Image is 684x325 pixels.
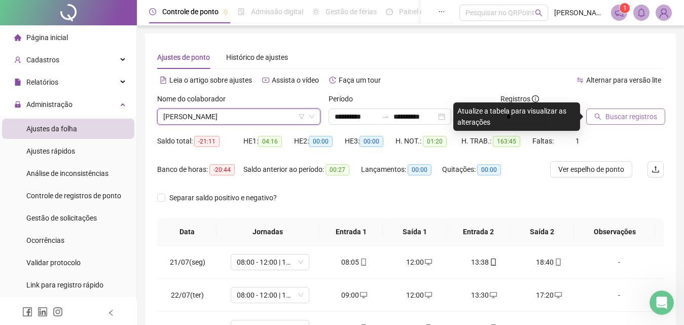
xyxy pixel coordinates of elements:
[532,95,539,102] span: info-circle
[339,76,381,84] span: Faça um tour
[160,77,167,84] span: file-text
[329,77,336,84] span: history
[149,8,156,15] span: clock-circle
[170,258,205,266] span: 21/07(seg)
[217,218,319,246] th: Jornadas
[453,102,580,131] div: Atualize a tabela para visualizar as alterações
[26,33,68,42] span: Página inicial
[157,93,232,104] label: Nome do colaborador
[26,236,64,244] span: Ocorrências
[309,136,333,147] span: 00:00
[107,309,115,316] span: left
[237,255,303,270] span: 08:00 - 12:00 | 13:30 - 18:18
[447,218,511,246] th: Entrada 2
[395,135,461,147] div: H. NOT.:
[14,101,21,108] span: lock
[319,218,383,246] th: Entrada 1
[535,9,543,17] span: search
[359,136,383,147] span: 00:00
[326,164,349,175] span: 00:27
[26,78,58,86] span: Relatórios
[554,7,605,18] span: [PERSON_NAME] - Novo Fio
[326,8,377,16] span: Gestão de férias
[359,259,367,266] span: mobile
[582,226,647,237] span: Observações
[26,125,77,133] span: Ajustes da folha
[157,53,210,61] span: Ajustes de ponto
[615,8,624,17] span: notification
[656,5,671,20] img: 86525
[312,8,319,15] span: sun
[194,136,220,147] span: -21:11
[620,3,630,13] sup: 1
[525,257,573,268] div: 18:40
[26,56,59,64] span: Cadastros
[157,164,243,175] div: Banco de horas:
[605,111,657,122] span: Buscar registros
[489,259,497,266] span: mobile
[38,307,48,317] span: linkedin
[589,257,649,268] div: -
[26,147,75,155] span: Ajustes rápidos
[157,218,217,246] th: Data
[299,114,305,120] span: filter
[652,165,660,173] span: upload
[395,257,444,268] div: 12:00
[461,135,532,147] div: H. TRAB.:
[424,292,432,299] span: desktop
[309,114,315,120] span: down
[251,8,303,16] span: Admissão digital
[359,292,367,299] span: desktop
[272,76,319,84] span: Assista o vídeo
[14,79,21,86] span: file
[395,290,444,301] div: 12:00
[26,259,81,267] span: Validar protocolo
[594,113,601,120] span: search
[26,214,97,222] span: Gestão de solicitações
[623,5,627,12] span: 1
[329,93,359,104] label: Período
[243,135,294,147] div: HE 1:
[477,164,501,175] span: 00:00
[243,164,361,175] div: Saldo anterior ao período:
[442,164,513,175] div: Quitações:
[577,77,584,84] span: swap
[22,307,32,317] span: facebook
[14,56,21,63] span: user-add
[237,287,303,303] span: 08:00 - 12:00 | 13:30 - 18:18
[586,76,661,84] span: Alternar para versão lite
[383,218,447,246] th: Saída 1
[163,109,314,124] span: BIANCA HARTWIG
[381,113,389,121] span: to
[438,8,445,15] span: ellipsis
[53,307,63,317] span: instagram
[586,109,665,125] button: Buscar registros
[399,8,439,16] span: Painel do DP
[26,169,109,177] span: Análise de inconsistências
[637,8,646,17] span: bell
[386,8,393,15] span: dashboard
[558,164,624,175] span: Ver espelho de ponto
[361,164,442,175] div: Lançamentos:
[554,292,562,299] span: desktop
[14,34,21,41] span: home
[330,257,379,268] div: 08:05
[223,9,229,15] span: pushpin
[589,290,649,301] div: -
[511,218,574,246] th: Saída 2
[165,192,281,203] span: Separar saldo positivo e negativo?
[489,292,497,299] span: desktop
[532,137,555,145] span: Faltas:
[381,113,389,121] span: swap-right
[26,281,103,289] span: Link para registro rápido
[408,164,431,175] span: 00:00
[493,136,520,147] span: 163:45
[162,8,219,16] span: Controle de ponto
[525,290,573,301] div: 17:20
[460,290,509,301] div: 13:30
[262,77,269,84] span: youtube
[550,161,632,177] button: Ver espelho de ponto
[554,259,562,266] span: mobile
[423,136,447,147] span: 01:20
[209,164,235,175] span: -20:44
